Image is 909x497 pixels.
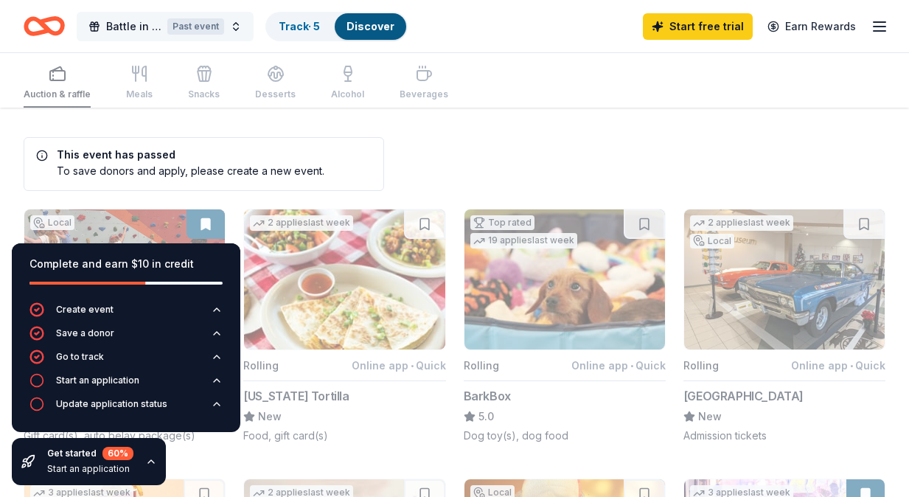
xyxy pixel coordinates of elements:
[29,350,223,373] button: Go to track
[47,463,133,475] div: Start an application
[29,326,223,350] button: Save a donor
[29,397,223,420] button: Update application status
[167,18,224,35] div: Past event
[36,150,324,160] h5: This event has passed
[243,209,445,443] button: Image for California Tortilla2 applieslast weekRollingOnline app•Quick[US_STATE] TortillaNewFood,...
[643,13,753,40] a: Start free trial
[279,20,320,32] a: Track· 5
[56,398,167,410] div: Update application status
[102,447,133,460] div: 60 %
[36,163,324,178] div: To save donors and apply, please create a new event.
[56,375,139,386] div: Start an application
[683,209,885,443] button: Image for AACA Museum2 applieslast weekLocalRollingOnline app•Quick[GEOGRAPHIC_DATA]NewAdmission ...
[56,351,104,363] div: Go to track
[29,255,223,273] div: Complete and earn $10 in credit
[24,209,226,443] button: Image for Doylestown Rock GymLocalRollingOnline appDoylestown Rock GymNewGift card(s), auto belay...
[47,447,133,460] div: Get started
[77,12,254,41] button: Battle in [GEOGRAPHIC_DATA]Past event
[56,304,114,316] div: Create event
[56,327,114,339] div: Save a donor
[759,13,865,40] a: Earn Rewards
[106,18,161,35] span: Battle in [GEOGRAPHIC_DATA]
[346,20,394,32] a: Discover
[29,373,223,397] button: Start an application
[464,209,666,443] button: Image for BarkBoxTop rated19 applieslast weekRollingOnline app•QuickBarkBox5.0Dog toy(s), dog food
[265,12,408,41] button: Track· 5Discover
[29,302,223,326] button: Create event
[24,9,65,44] a: Home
